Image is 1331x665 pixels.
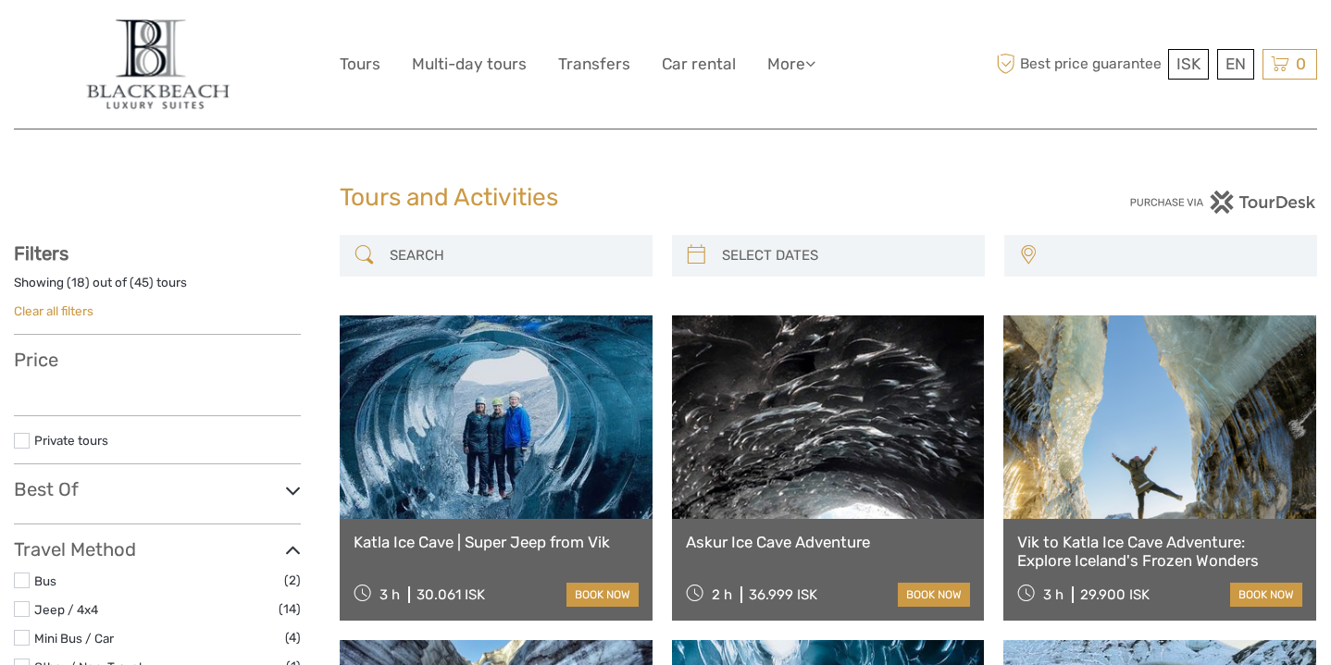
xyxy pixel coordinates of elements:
[558,51,630,78] a: Transfers
[34,573,56,588] a: Bus
[991,49,1163,80] span: Best price guarantee
[340,183,991,213] h1: Tours and Activities
[14,303,93,318] a: Clear all filters
[1217,49,1254,80] div: EN
[14,242,68,265] strong: Filters
[1043,586,1064,603] span: 3 h
[134,274,149,291] label: 45
[279,598,301,620] span: (14)
[14,478,301,500] h3: Best Of
[14,274,301,302] div: Showing ( ) out of ( ) tours
[285,627,301,648] span: (4)
[284,570,301,591] span: (2)
[34,631,114,646] a: Mini Bus / Car
[1080,586,1150,603] div: 29.900 ISK
[712,586,732,603] span: 2 h
[1017,533,1302,571] a: Vik to Katla Ice Cave Adventure: Explore Iceland's Frozen Wonders
[566,583,639,607] a: book now
[340,51,380,78] a: Tours
[77,14,237,115] img: 821-d0172702-669c-46bc-8e7c-1716aae4eeb1_logo_big.jpg
[379,586,400,603] span: 3 h
[412,51,527,78] a: Multi-day tours
[1293,55,1309,73] span: 0
[34,433,108,448] a: Private tours
[715,240,976,272] input: SELECT DATES
[686,533,971,551] a: Askur Ice Cave Adventure
[1230,583,1302,607] a: book now
[14,538,301,560] h3: Travel Method
[1176,55,1200,73] span: ISK
[417,586,485,603] div: 30.061 ISK
[898,583,970,607] a: book now
[354,533,639,551] a: Katla Ice Cave | Super Jeep from Vik
[71,274,85,291] label: 18
[749,586,817,603] div: 36.999 ISK
[662,51,736,78] a: Car rental
[14,349,301,371] h3: Price
[34,602,98,617] a: Jeep / 4x4
[767,51,815,78] a: More
[382,240,643,272] input: SEARCH
[1129,191,1317,214] img: PurchaseViaTourDesk.png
